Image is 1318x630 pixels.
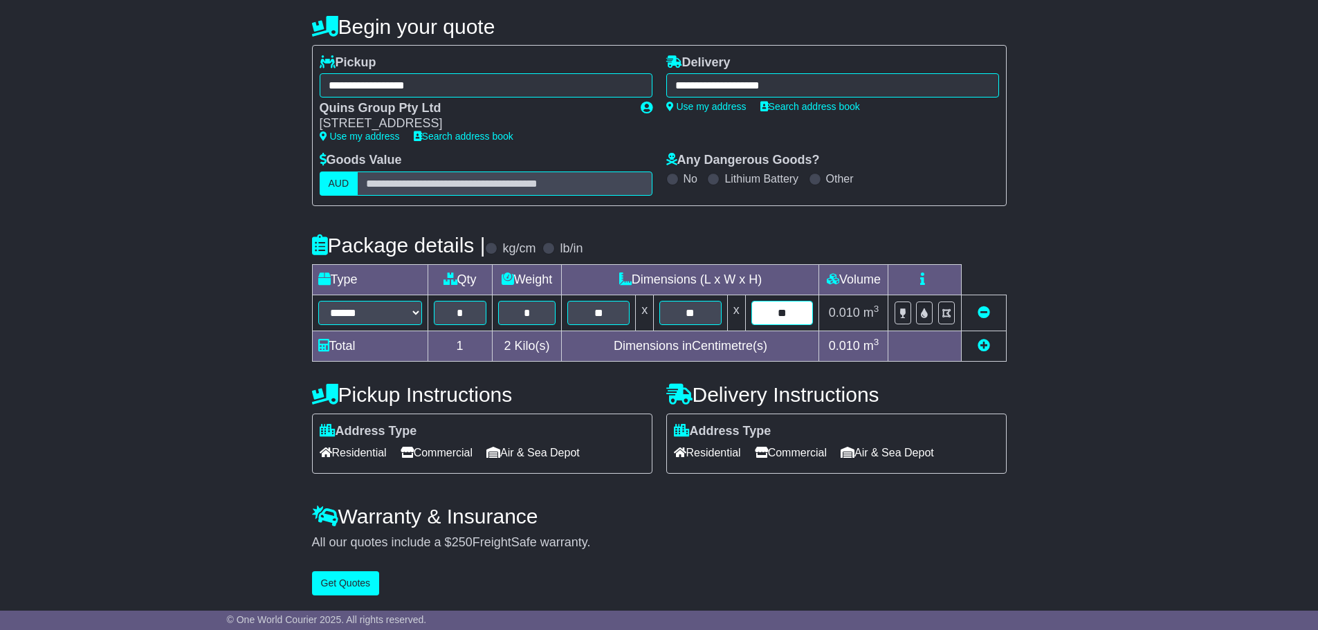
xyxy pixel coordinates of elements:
[829,306,860,319] span: 0.010
[312,15,1007,38] h4: Begin your quote
[428,264,492,295] td: Qty
[863,339,879,353] span: m
[320,424,417,439] label: Address Type
[755,442,827,463] span: Commercial
[863,306,879,319] span: m
[727,295,745,331] td: x
[978,339,990,353] a: Add new item
[666,383,1007,406] h4: Delivery Instructions
[320,116,627,131] div: [STREET_ADDRESS]
[978,306,990,319] a: Remove this item
[826,172,854,185] label: Other
[504,339,511,353] span: 2
[674,442,741,463] span: Residential
[428,331,492,361] td: 1
[320,442,387,463] span: Residential
[312,505,1007,528] h4: Warranty & Insurance
[829,339,860,353] span: 0.010
[562,264,819,295] td: Dimensions (L x W x H)
[841,442,934,463] span: Air & Sea Depot
[320,55,376,71] label: Pickup
[312,571,380,595] button: Get Quotes
[227,614,427,625] span: © One World Courier 2025. All rights reserved.
[492,331,562,361] td: Kilo(s)
[819,264,888,295] td: Volume
[312,234,486,257] h4: Package details |
[320,172,358,196] label: AUD
[562,331,819,361] td: Dimensions in Centimetre(s)
[666,101,747,112] a: Use my address
[320,131,400,142] a: Use my address
[312,331,428,361] td: Total
[684,172,697,185] label: No
[312,264,428,295] td: Type
[452,535,473,549] span: 250
[666,55,731,71] label: Delivery
[492,264,562,295] td: Weight
[674,424,771,439] label: Address Type
[320,101,627,116] div: Quins Group Pty Ltd
[636,295,654,331] td: x
[874,337,879,347] sup: 3
[414,131,513,142] a: Search address book
[874,304,879,314] sup: 3
[724,172,798,185] label: Lithium Battery
[666,153,820,168] label: Any Dangerous Goods?
[312,383,652,406] h4: Pickup Instructions
[401,442,473,463] span: Commercial
[320,153,402,168] label: Goods Value
[486,442,580,463] span: Air & Sea Depot
[502,241,536,257] label: kg/cm
[560,241,583,257] label: lb/in
[312,535,1007,550] div: All our quotes include a $ FreightSafe warranty.
[760,101,860,112] a: Search address book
